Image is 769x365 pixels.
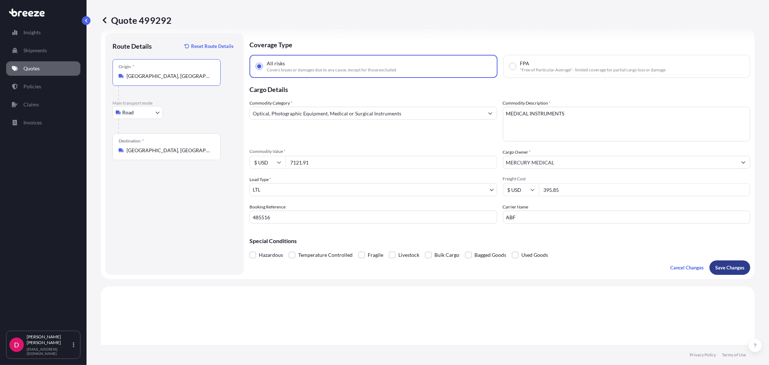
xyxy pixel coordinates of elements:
input: All risksCovers losses or damages due to any cause, except for those excluded [256,63,262,70]
input: Destination [127,147,212,154]
p: Cancel Changes [670,264,704,271]
p: [EMAIL_ADDRESS][DOMAIN_NAME] [27,347,71,356]
label: Carrier Name [503,203,529,211]
label: Commodity Description [503,100,551,107]
span: All risks [267,60,285,67]
span: Livestock [398,250,419,260]
input: Select a commodity type [250,107,484,120]
span: Hazardous [259,250,283,260]
span: Freight Cost [503,176,751,182]
button: Show suggestions [737,156,750,169]
a: Insights [6,25,80,40]
input: Full name [503,156,737,169]
button: Save Changes [710,260,750,275]
span: Load Type [249,176,271,183]
p: Save Changes [715,264,744,271]
button: Show suggestions [484,107,497,120]
button: Cancel Changes [664,260,710,275]
p: Insights [23,29,41,36]
input: FPA"Free of Particular Average" - limited coverage for partial cargo loss or damage [509,63,516,70]
span: Used Goods [521,250,548,260]
button: Select transport [112,106,163,119]
input: Your internal reference [249,211,497,224]
span: FPA [520,60,530,67]
p: Claims [23,101,39,108]
a: Quotes [6,61,80,76]
span: Fragile [368,250,383,260]
a: Terms of Use [722,352,746,358]
p: Reset Route Details [191,43,234,50]
p: [PERSON_NAME] [PERSON_NAME] [27,334,71,346]
div: Origin [119,64,134,70]
span: "Free of Particular Average" - limited coverage for partial cargo loss or damage [520,67,666,73]
a: Policies [6,79,80,94]
span: Bagged Goods [474,250,506,260]
p: Special Conditions [249,238,750,244]
a: Claims [6,97,80,112]
a: Shipments [6,43,80,58]
p: Invoices [23,119,42,126]
p: Route Details [112,42,152,50]
p: Quote 499292 [101,14,172,26]
span: LTL [253,186,260,193]
button: LTL [249,183,497,196]
div: Destination [119,138,144,144]
span: Commodity Value [249,149,497,154]
p: Coverage Type [249,33,750,55]
p: Shipments [23,47,47,54]
span: Covers losses or damages due to any cause, except for those excluded [267,67,396,73]
textarea: MEDICAL INSTRUMENTS [503,107,751,141]
span: Temperature Controlled [298,250,353,260]
input: Enter amount [539,183,751,196]
p: Cargo Details [249,78,750,100]
p: Policies [23,83,41,90]
a: Privacy Policy [690,352,716,358]
p: Main transport mode [112,100,237,106]
label: Booking Reference [249,203,286,211]
label: Cargo Owner [503,149,531,156]
label: Commodity Category [249,100,292,107]
span: D [14,341,19,348]
input: Origin [127,72,212,80]
p: Quotes [23,65,40,72]
span: Bulk Cargo [434,250,459,260]
a: Invoices [6,115,80,130]
input: Type amount [286,156,497,169]
span: Road [122,109,134,116]
input: Enter name [503,211,751,224]
button: Reset Route Details [181,40,237,52]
